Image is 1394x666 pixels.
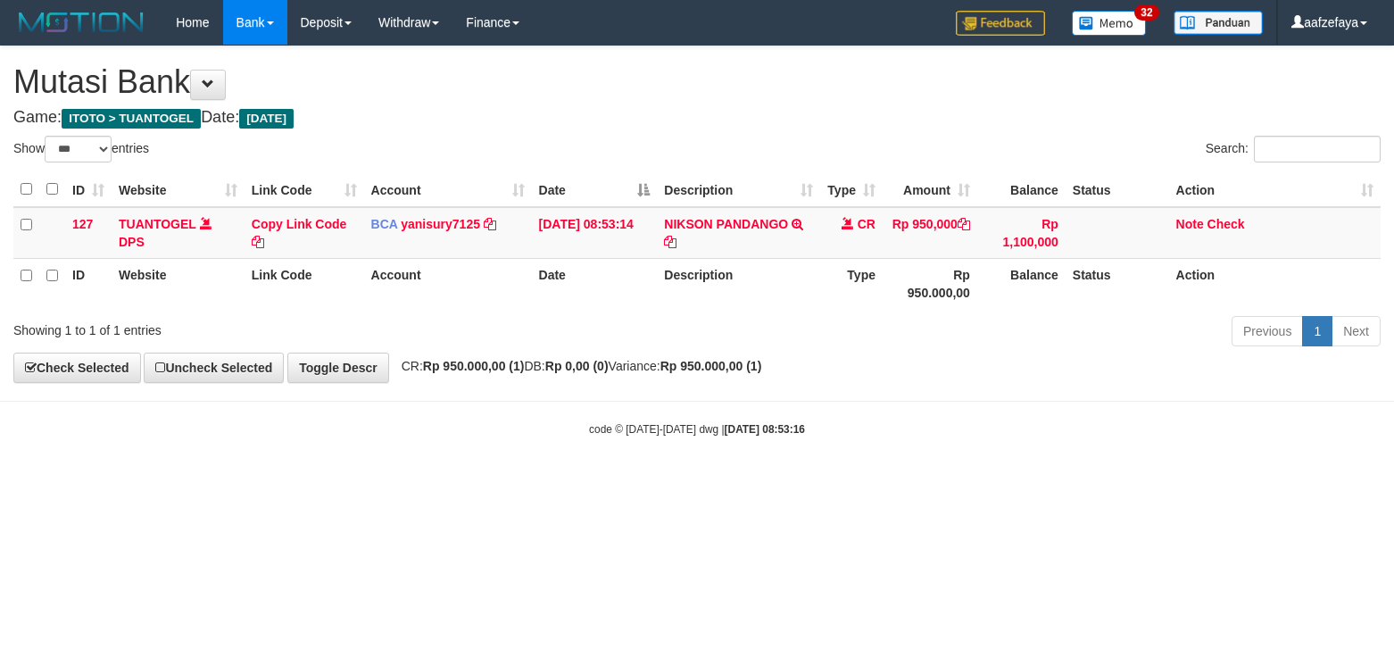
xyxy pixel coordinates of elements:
[13,9,149,36] img: MOTION_logo.png
[1302,316,1332,346] a: 1
[112,172,245,207] th: Website: activate to sort column ascending
[393,359,762,373] span: CR: DB: Variance:
[484,217,496,231] a: Copy yanisury7125 to clipboard
[112,258,245,309] th: Website
[45,136,112,162] select: Showentries
[532,258,658,309] th: Date
[820,172,883,207] th: Type: activate to sort column ascending
[956,11,1045,36] img: Feedback.jpg
[13,64,1381,100] h1: Mutasi Bank
[883,258,977,309] th: Rp 950.000,00
[1206,136,1381,162] label: Search:
[245,172,364,207] th: Link Code: activate to sort column ascending
[1169,172,1381,207] th: Action: activate to sort column ascending
[532,207,658,259] td: [DATE] 08:53:14
[62,109,201,129] span: ITOTO > TUANTOGEL
[725,423,805,436] strong: [DATE] 08:53:16
[144,353,284,383] a: Uncheck Selected
[545,359,609,373] strong: Rp 0,00 (0)
[1066,172,1169,207] th: Status
[364,258,532,309] th: Account
[664,217,788,231] a: NIKSON PANDANGO
[883,207,977,259] td: Rp 950,000
[664,235,676,249] a: Copy NIKSON PANDANGO to clipboard
[13,314,568,339] div: Showing 1 to 1 of 1 entries
[423,359,525,373] strong: Rp 950.000,00 (1)
[858,217,875,231] span: CR
[1232,316,1303,346] a: Previous
[1169,258,1381,309] th: Action
[977,207,1066,259] td: Rp 1,100,000
[287,353,389,383] a: Toggle Descr
[1332,316,1381,346] a: Next
[1254,136,1381,162] input: Search:
[245,258,364,309] th: Link Code
[65,258,112,309] th: ID
[252,217,347,249] a: Copy Link Code
[13,353,141,383] a: Check Selected
[657,172,820,207] th: Description: activate to sort column ascending
[883,172,977,207] th: Amount: activate to sort column ascending
[1176,217,1204,231] a: Note
[364,172,532,207] th: Account: activate to sort column ascending
[660,359,762,373] strong: Rp 950.000,00 (1)
[65,172,112,207] th: ID: activate to sort column ascending
[72,217,93,231] span: 127
[1174,11,1263,35] img: panduan.png
[112,207,245,259] td: DPS
[589,423,805,436] small: code © [DATE]-[DATE] dwg |
[13,136,149,162] label: Show entries
[13,109,1381,127] h4: Game: Date:
[820,258,883,309] th: Type
[1207,217,1245,231] a: Check
[657,258,820,309] th: Description
[371,217,398,231] span: BCA
[239,109,294,129] span: [DATE]
[977,172,1066,207] th: Balance
[401,217,480,231] a: yanisury7125
[532,172,658,207] th: Date: activate to sort column descending
[1072,11,1147,36] img: Button%20Memo.svg
[1134,4,1158,21] span: 32
[119,217,196,231] a: TUANTOGEL
[1066,258,1169,309] th: Status
[977,258,1066,309] th: Balance
[958,217,970,231] a: Copy Rp 950,000 to clipboard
